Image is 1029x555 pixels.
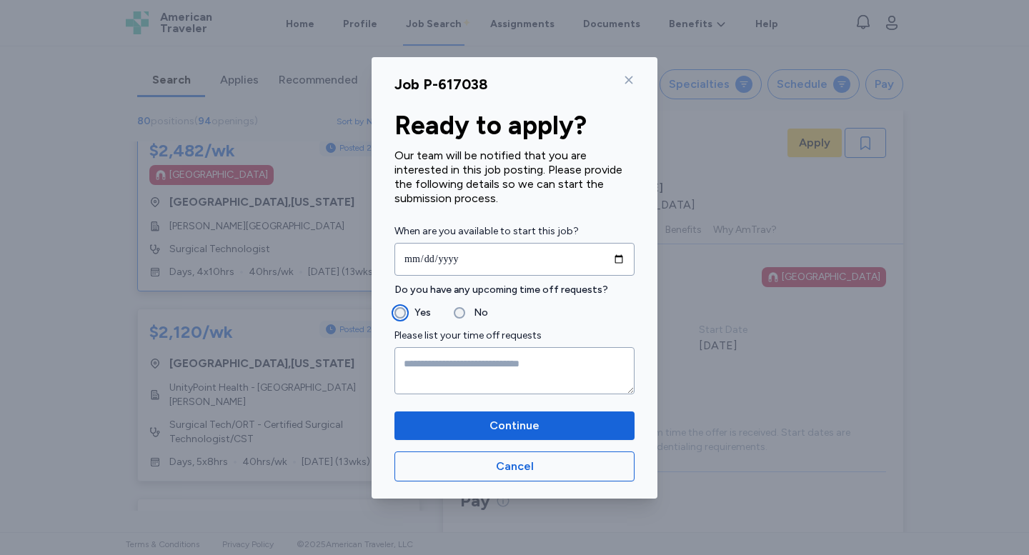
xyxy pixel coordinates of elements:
span: Cancel [496,458,534,475]
label: When are you available to start this job? [394,223,635,240]
button: Cancel [394,451,635,481]
span: Continue [489,417,540,434]
div: Our team will be notified that you are interested in this job posting. Please provide the followi... [394,149,635,206]
label: Do you have any upcoming time off requests? [394,281,635,299]
label: Please list your time off requests [394,327,635,344]
div: Job P-617038 [394,74,488,94]
label: Yes [406,304,431,321]
label: No [465,304,488,321]
div: Ready to apply? [394,111,635,140]
button: Continue [394,411,635,440]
